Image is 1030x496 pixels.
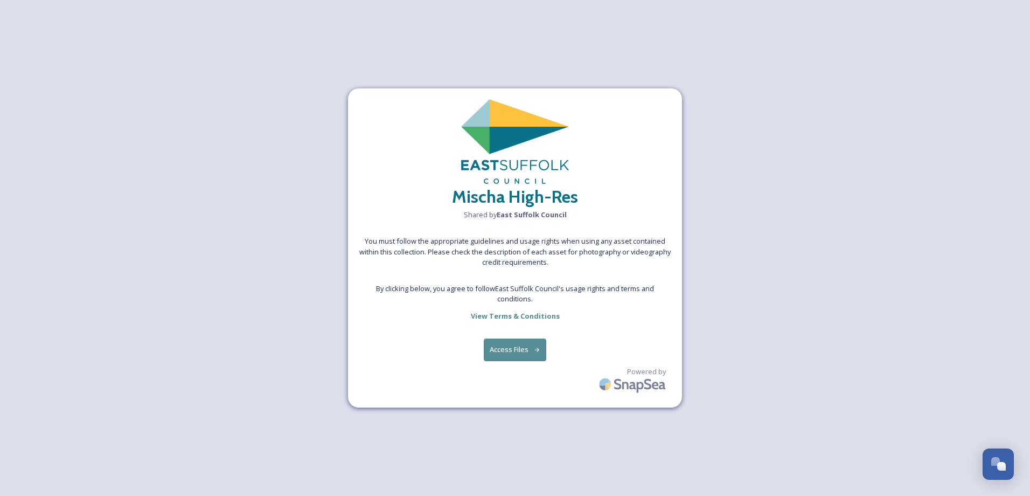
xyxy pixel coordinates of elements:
button: Access Files [484,339,547,361]
img: East%20Suffolk%20Council.png [461,99,569,184]
img: SnapSea Logo [596,371,671,397]
span: By clicking below, you agree to follow East Suffolk Council 's usage rights and terms and conditi... [359,284,671,304]
h2: Mischa High-Res [452,184,578,210]
strong: View Terms & Conditions [471,311,560,321]
a: View Terms & Conditions [471,309,560,322]
span: Shared by [464,210,567,220]
span: Powered by [627,367,666,377]
strong: East Suffolk Council [497,210,567,219]
button: Open Chat [983,449,1014,480]
span: You must follow the appropriate guidelines and usage rights when using any asset contained within... [359,236,671,267]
